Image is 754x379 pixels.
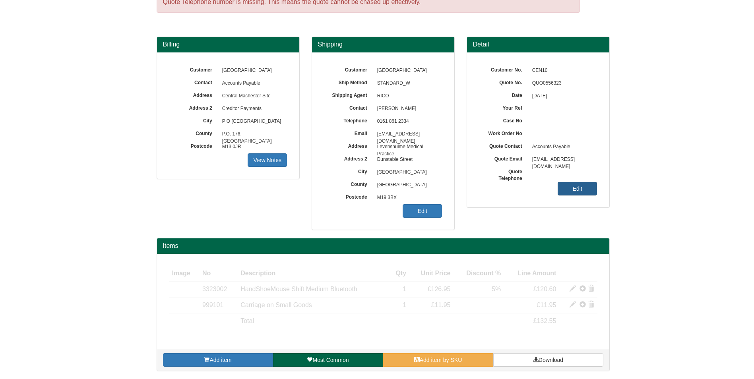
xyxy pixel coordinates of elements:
[218,77,287,90] span: Accounts Payable
[169,64,218,73] label: Customer
[163,41,293,48] h3: Billing
[318,41,448,48] h3: Shipping
[218,115,287,128] span: P O [GEOGRAPHIC_DATA]
[373,77,442,90] span: STANDARD_W
[237,266,388,282] th: Description
[324,64,373,73] label: Customer
[528,141,597,153] span: Accounts Payable
[169,115,218,124] label: City
[528,64,597,77] span: CEN10
[528,90,597,102] span: [DATE]
[403,302,406,308] span: 1
[324,191,373,201] label: Postcode
[492,286,501,292] span: 5%
[240,302,312,308] span: Carriage on Small Goods
[373,166,442,179] span: [GEOGRAPHIC_DATA]
[373,115,442,128] span: 0161 861 2334
[539,357,563,363] span: Download
[199,298,237,313] td: 999101
[533,286,556,292] span: £120.60
[248,153,287,167] a: View Notes
[479,90,528,99] label: Date
[431,302,451,308] span: £11.95
[479,77,528,86] label: Quote No.
[403,286,406,292] span: 1
[409,266,454,282] th: Unit Price
[169,90,218,99] label: Address
[473,41,603,48] h3: Detail
[454,266,504,282] th: Discount %
[403,204,442,218] a: Edit
[163,242,603,249] h2: Items
[373,153,442,166] span: Dunstable Street
[373,179,442,191] span: [GEOGRAPHIC_DATA]
[324,141,373,150] label: Address
[479,141,528,150] label: Quote Contact
[479,166,528,182] label: Quote Telephone
[479,64,528,73] label: Customer No.
[479,115,528,124] label: Case No
[324,128,373,137] label: Email
[324,115,373,124] label: Telephone
[169,141,218,150] label: Postcode
[558,182,597,195] a: Edit
[312,357,349,363] span: Most Common
[420,357,462,363] span: Add item by SKU
[533,317,556,324] span: £132.55
[237,313,388,329] td: Total
[373,191,442,204] span: M19 3BX
[479,102,528,112] label: Your Ref
[428,286,451,292] span: £126.95
[373,102,442,115] span: [PERSON_NAME]
[199,281,237,297] td: 3323002
[218,141,287,153] span: M13 0JR
[479,128,528,137] label: Work Order No
[528,153,597,166] span: [EMAIL_ADDRESS][DOMAIN_NAME]
[324,153,373,162] label: Address 2
[373,141,442,153] span: Levenshulme Medical Practice
[373,128,442,141] span: [EMAIL_ADDRESS][DOMAIN_NAME]
[169,77,218,86] label: Contact
[493,353,603,367] a: Download
[528,77,597,90] span: QUO0556323
[324,166,373,175] label: City
[169,128,218,137] label: County
[169,102,218,112] label: Address 2
[169,266,200,282] th: Image
[199,266,237,282] th: No
[504,266,559,282] th: Line Amount
[218,102,287,115] span: Creditor Payments
[218,90,287,102] span: Central Machester Site
[324,102,373,112] label: Contact
[218,128,287,141] span: P.O. 176, [GEOGRAPHIC_DATA]
[479,153,528,162] label: Quote Email
[240,286,357,292] span: HandShoeMouse Shift Medium Bluetooth
[373,90,442,102] span: RICO
[537,302,556,308] span: £11.95
[389,266,409,282] th: Qty
[373,64,442,77] span: [GEOGRAPHIC_DATA]
[324,179,373,188] label: County
[209,357,231,363] span: Add item
[218,64,287,77] span: [GEOGRAPHIC_DATA]
[324,77,373,86] label: Ship Method
[324,90,373,99] label: Shipping Agent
